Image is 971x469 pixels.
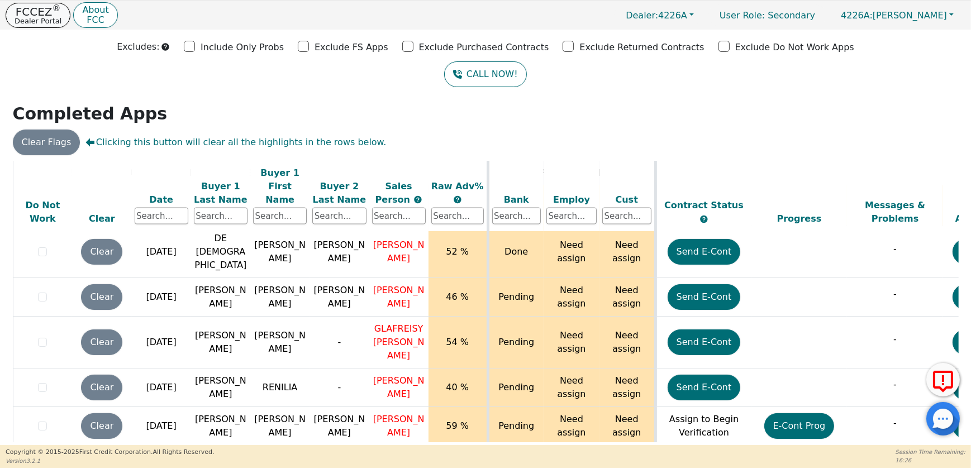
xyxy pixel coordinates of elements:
[664,200,744,210] span: Contract Status
[850,417,940,430] p: -
[250,407,310,446] td: [PERSON_NAME]
[546,193,597,206] div: Employ
[373,375,425,399] span: [PERSON_NAME]
[373,414,425,438] span: [PERSON_NAME]
[13,130,80,155] button: Clear Flags
[446,420,469,431] span: 59 %
[599,368,655,407] td: Need assign
[764,413,835,439] button: E-Cont Prog
[444,61,526,87] button: CALL NOW!
[896,456,965,465] p: 16:26
[85,136,386,149] span: Clicking this button will clear all the highlights in the rows below.
[446,382,469,393] span: 40 %
[81,284,122,310] button: Clear
[850,199,940,226] div: Messages & Problems
[829,7,965,24] button: 4226A:[PERSON_NAME]
[135,193,188,206] div: Date
[850,288,940,301] p: -
[446,337,469,347] span: 54 %
[253,208,307,224] input: Search...
[81,375,122,400] button: Clear
[708,4,826,26] p: Secondary
[626,10,687,21] span: 4226A
[191,278,250,317] td: [PERSON_NAME]
[81,239,122,265] button: Clear
[926,363,960,396] button: Report Error to FCC
[310,278,369,317] td: [PERSON_NAME]
[250,368,310,407] td: RENILIA
[315,41,388,54] p: Exclude FS Apps
[841,10,873,21] span: 4226A:
[720,10,765,21] span: User Role :
[896,448,965,456] p: Session Time Remaining:
[373,240,425,264] span: [PERSON_NAME]
[446,246,469,257] span: 52 %
[15,17,61,25] p: Dealer Portal
[82,6,108,15] p: About
[735,41,854,54] p: Exclude Do Not Work Apps
[841,10,947,21] span: [PERSON_NAME]
[488,407,544,446] td: Pending
[73,2,117,28] button: AboutFCC
[488,317,544,368] td: Pending
[13,104,168,123] strong: Completed Apps
[312,179,366,206] div: Buyer 2 Last Name
[250,226,310,278] td: [PERSON_NAME]
[6,457,214,465] p: Version 3.2.1
[191,226,250,278] td: DE [DEMOGRAPHIC_DATA]
[602,193,651,206] div: Cust
[544,407,599,446] td: Need assign
[6,3,70,28] button: FCCEZ®Dealer Portal
[117,40,159,54] p: Excludes:
[310,407,369,446] td: [PERSON_NAME]
[250,317,310,368] td: [PERSON_NAME]
[708,4,826,26] a: User Role: Secondary
[253,166,307,206] div: Buyer 1 First Name
[850,242,940,256] p: -
[850,333,940,346] p: -
[546,208,597,224] input: Search...
[132,407,191,446] td: [DATE]
[53,3,61,13] sup: ®
[599,407,655,446] td: Need assign
[850,378,940,391] p: -
[655,407,751,446] td: Assign to Begin Verification
[310,226,369,278] td: [PERSON_NAME]
[250,278,310,317] td: [PERSON_NAME]
[668,329,741,355] button: Send E-Cont
[132,368,191,407] td: [DATE]
[194,208,247,224] input: Search...
[132,226,191,278] td: [DATE]
[6,448,214,457] p: Copyright © 2015- 2025 First Credit Corporation.
[668,284,741,310] button: Send E-Cont
[132,278,191,317] td: [DATE]
[668,239,741,265] button: Send E-Cont
[602,208,651,224] input: Search...
[599,226,655,278] td: Need assign
[492,193,541,206] div: Bank
[132,317,191,368] td: [DATE]
[375,180,413,204] span: Sales Person
[194,179,247,206] div: Buyer 1 Last Name
[754,212,845,226] div: Progress
[81,329,122,355] button: Clear
[579,41,704,54] p: Exclude Returned Contracts
[82,16,108,25] p: FCC
[419,41,549,54] p: Exclude Purchased Contracts
[431,180,484,191] span: Raw Adv%
[15,6,61,17] p: FCCEZ
[668,375,741,400] button: Send E-Cont
[191,368,250,407] td: [PERSON_NAME]
[544,317,599,368] td: Need assign
[75,212,128,226] div: Clear
[614,7,706,24] button: Dealer:4226A
[599,278,655,317] td: Need assign
[135,208,188,224] input: Search...
[488,368,544,407] td: Pending
[626,10,658,21] span: Dealer:
[488,278,544,317] td: Pending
